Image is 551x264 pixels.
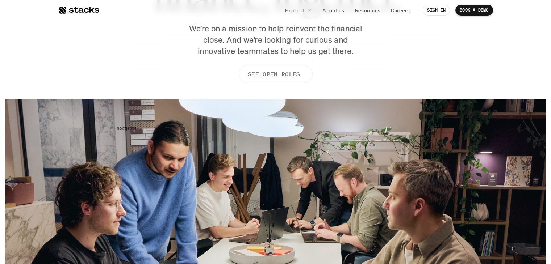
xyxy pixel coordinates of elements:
p: About us [322,7,344,14]
p: We’re on a mission to help reinvent the financial close. And we’re looking for curious and innova... [185,23,366,56]
a: BOOK A DEMO [455,5,493,16]
p: Product [285,7,304,14]
a: Careers [387,4,414,17]
p: SIGN IN [427,8,446,13]
a: About us [318,4,348,17]
a: SEE OPEN ROLES [238,65,312,83]
p: Resources [355,7,380,14]
p: Careers [391,7,410,14]
a: Resources [350,4,385,17]
a: SIGN IN [423,5,450,16]
p: SEE OPEN ROLES [247,69,300,80]
p: BOOK A DEMO [460,8,489,13]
